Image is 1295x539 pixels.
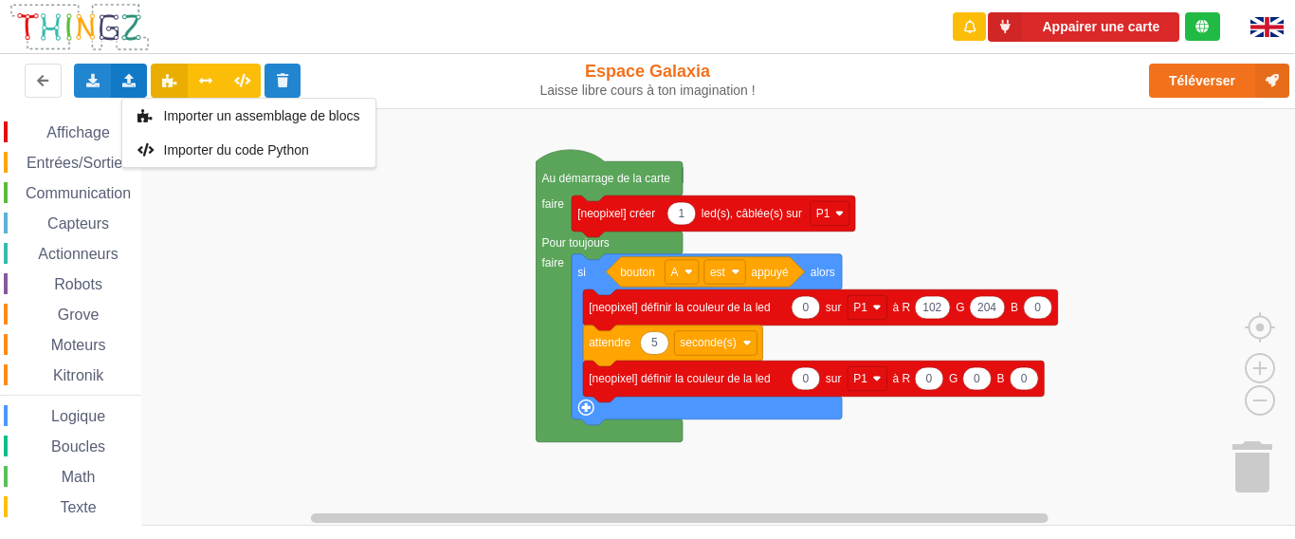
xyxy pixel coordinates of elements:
[620,265,655,278] text: bouton
[853,301,867,314] text: P1
[589,336,630,349] text: attendre
[922,301,941,314] text: 102
[48,337,109,353] span: Moteurs
[24,155,133,171] span: Entrées/Sorties
[997,372,1005,385] text: B
[949,372,958,385] text: G
[802,301,809,314] text: 0
[1034,301,1041,314] text: 0
[542,197,565,211] text: faire
[977,301,996,314] text: 204
[1185,12,1220,41] div: Tu es connecté au serveur de création de Thingz
[853,372,867,385] text: P1
[542,172,671,185] text: Au démarrage de la carte
[9,2,151,52] img: thingz_logo.png
[577,265,586,278] text: si
[826,301,842,314] text: sur
[50,367,106,383] span: Kitronik
[57,499,99,515] span: Texte
[892,372,910,385] text: à R
[44,124,112,140] span: Affichage
[802,372,809,385] text: 0
[956,301,964,314] text: G
[48,408,108,424] span: Logique
[163,142,308,158] span: Importer du code Python
[55,307,102,323] span: Grove
[974,372,980,385] text: 0
[538,61,757,99] div: Espace Galaxia
[1149,64,1289,98] button: Téléverser
[826,372,842,385] text: sur
[163,108,359,123] span: Importer un assemblage de blocs
[651,336,658,349] text: 5
[45,215,112,232] span: Capteurs
[1011,301,1018,314] text: B
[926,372,933,385] text: 0
[122,133,375,167] div: Importer un fichier Python
[811,265,835,278] text: alors
[538,83,757,99] div: Laisse libre cours à ton imagination !
[23,185,134,201] span: Communication
[542,236,610,250] text: Pour toujours
[589,372,770,385] text: [neopixel] définir la couleur de la led
[670,265,678,278] text: A
[892,301,910,314] text: à R
[51,276,105,292] span: Robots
[48,438,108,455] span: Boucles
[751,265,789,278] text: appuyé
[542,256,565,269] text: faire
[122,99,375,133] div: Importer un assemblage de blocs en utilisant un fichier au format .blockly
[988,12,1179,42] button: Appairer une carte
[1250,17,1284,37] img: gb.png
[680,336,736,349] text: seconde(s)
[710,265,726,278] text: est
[816,207,830,220] text: P1
[35,246,121,262] span: Actionneurs
[577,207,655,220] text: [neopixel] créer
[1021,372,1028,385] text: 0
[678,207,684,220] text: 1
[59,469,99,485] span: Math
[702,207,802,220] text: led(s), câblée(s) sur
[589,301,770,314] text: [neopixel] définir la couleur de la led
